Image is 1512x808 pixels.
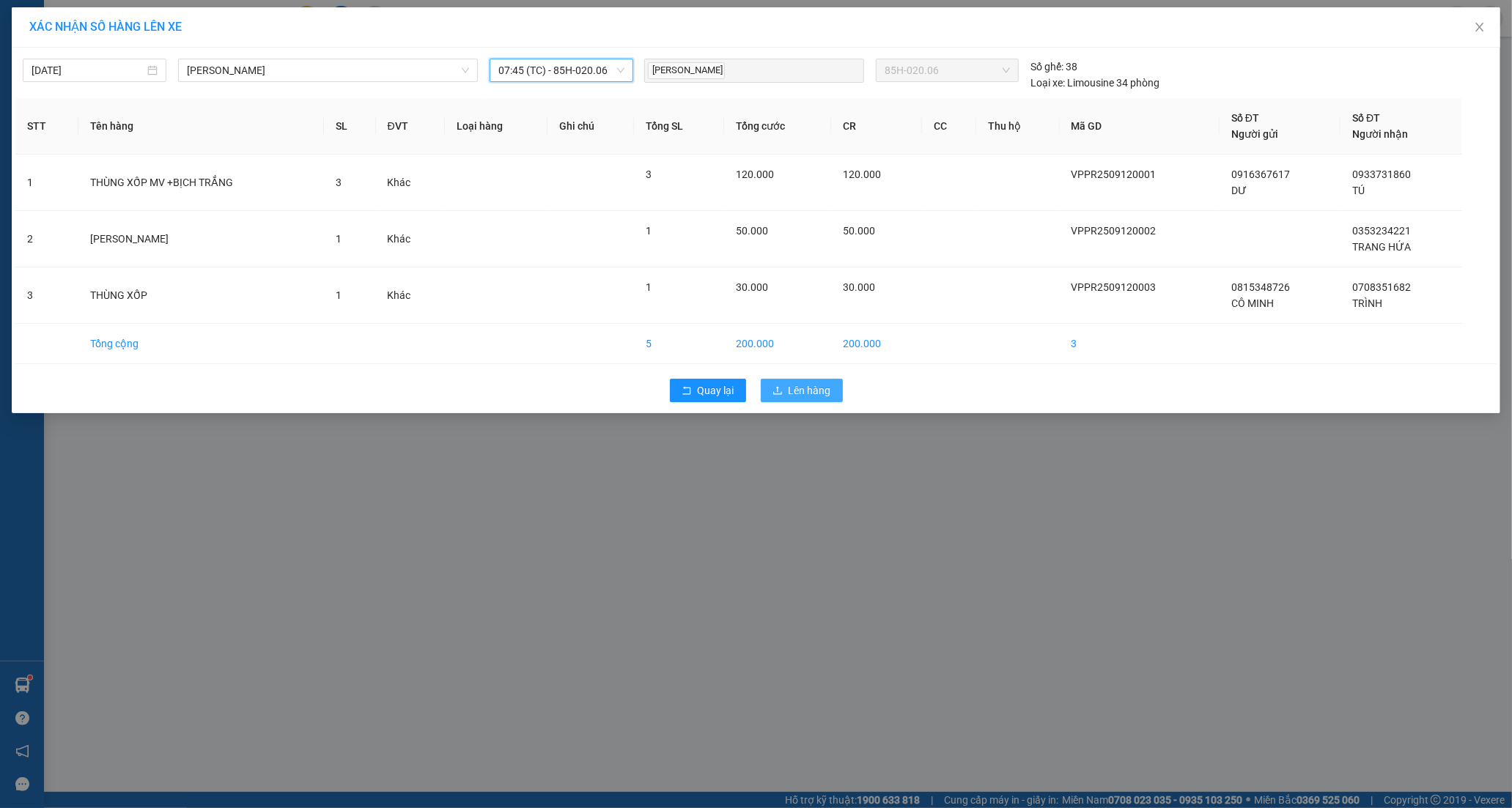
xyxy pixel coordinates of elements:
[1231,128,1278,140] span: Người gửi
[78,155,324,211] td: THÙNG XỐP MV +BỊCH TRẮNG
[831,98,922,155] th: CR
[1352,128,1408,140] span: Người nhận
[29,20,182,34] span: XÁC NHẬN SỐ HÀNG LÊN XE
[336,233,342,245] span: 1
[1072,168,1157,180] span: VPPR2509120001
[78,211,324,267] td: [PERSON_NAME]
[12,65,130,86] div: 0815348726
[1352,241,1411,253] span: TRANG HỨA
[922,98,976,155] th: CC
[724,324,831,364] td: 200.000
[336,289,342,301] span: 1
[646,281,652,293] span: 1
[1060,324,1220,364] td: 3
[724,98,831,155] th: Tổng cước
[772,385,783,397] span: upload
[1474,21,1486,33] span: close
[736,225,768,237] span: 50.000
[1072,281,1157,293] span: VPPR2509120003
[682,385,692,397] span: rollback
[15,267,78,324] td: 3
[1231,168,1290,180] span: 0916367617
[12,12,130,48] div: VP [PERSON_NAME]
[761,379,843,402] button: uploadLên hàng
[140,12,258,45] div: [PERSON_NAME]
[15,211,78,267] td: 2
[336,177,342,188] span: 3
[1352,168,1411,180] span: 0933731860
[646,168,652,180] span: 3
[376,211,445,267] td: Khác
[698,382,734,399] span: Quay lại
[187,59,468,81] span: Phan Rang - Hồ Chí Minh
[1352,185,1365,196] span: TÚ
[12,14,35,29] span: Gửi:
[140,63,258,84] div: 0708351682
[831,324,922,364] td: 200.000
[140,45,258,63] div: TRÌNH
[736,281,768,293] span: 30.000
[1231,281,1290,293] span: 0815348726
[646,225,652,237] span: 1
[1030,59,1077,75] div: 38
[1231,185,1247,196] span: DƯ
[547,98,634,155] th: Ghi chú
[885,59,1010,81] span: 85H-020.06
[648,62,725,79] span: [PERSON_NAME]
[843,281,875,293] span: 30.000
[736,168,774,180] span: 120.000
[1352,281,1411,293] span: 0708351682
[15,155,78,211] td: 1
[11,94,132,112] div: 30.000
[15,98,78,155] th: STT
[1459,7,1500,48] button: Close
[634,98,724,155] th: Tổng SL
[12,48,130,65] div: CÔ MINH
[843,225,875,237] span: 50.000
[376,98,445,155] th: ĐVT
[445,98,547,155] th: Loại hàng
[32,62,144,78] input: 12/09/2025
[1231,297,1274,309] span: CÔ MINH
[789,382,831,399] span: Lên hàng
[78,324,324,364] td: Tổng cộng
[976,98,1060,155] th: Thu hộ
[843,168,881,180] span: 120.000
[1231,112,1259,124] span: Số ĐT
[376,155,445,211] td: Khác
[376,267,445,324] td: Khác
[11,96,34,111] span: CR :
[324,98,376,155] th: SL
[498,59,624,81] span: 07:45 (TC) - 85H-020.06
[670,379,746,402] button: rollbackQuay lại
[1352,112,1380,124] span: Số ĐT
[1352,225,1411,237] span: 0353234221
[1072,225,1157,237] span: VPPR2509120002
[634,324,724,364] td: 5
[78,267,324,324] td: THÙNG XỐP
[1030,75,1159,91] div: Limousine 34 phòng
[1352,297,1382,309] span: TRÌNH
[1030,75,1065,91] span: Loại xe:
[140,12,175,28] span: Nhận:
[1060,98,1220,155] th: Mã GD
[78,98,324,155] th: Tên hàng
[1030,59,1063,75] span: Số ghế:
[461,66,470,75] span: down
